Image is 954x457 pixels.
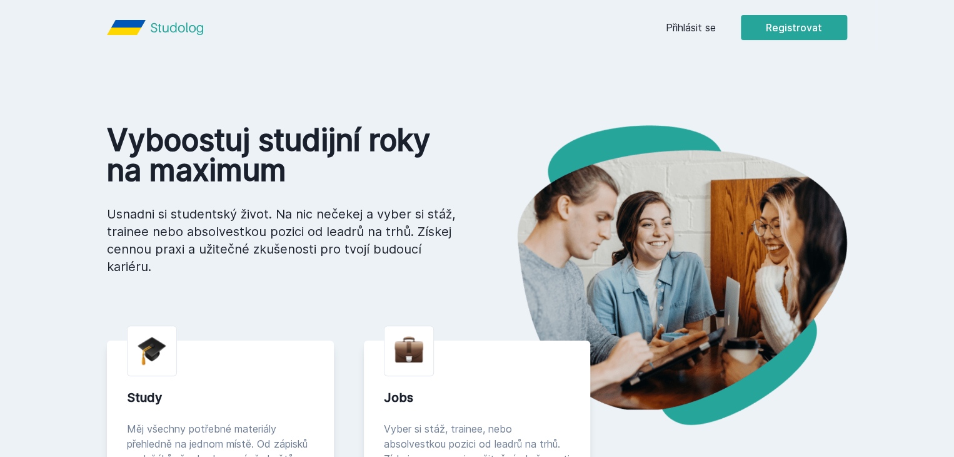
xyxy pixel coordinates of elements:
img: hero.png [477,125,847,425]
div: Study [127,389,314,406]
div: Jobs [384,389,571,406]
p: Usnadni si studentský život. Na nic nečekej a vyber si stáž, trainee nebo absolvestkou pozici od ... [107,205,457,275]
h1: Vyboostuj studijní roky na maximum [107,125,457,185]
button: Registrovat [741,15,847,40]
a: Přihlásit se [666,20,716,35]
img: briefcase.png [394,334,423,366]
img: graduation-cap.png [138,336,166,366]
